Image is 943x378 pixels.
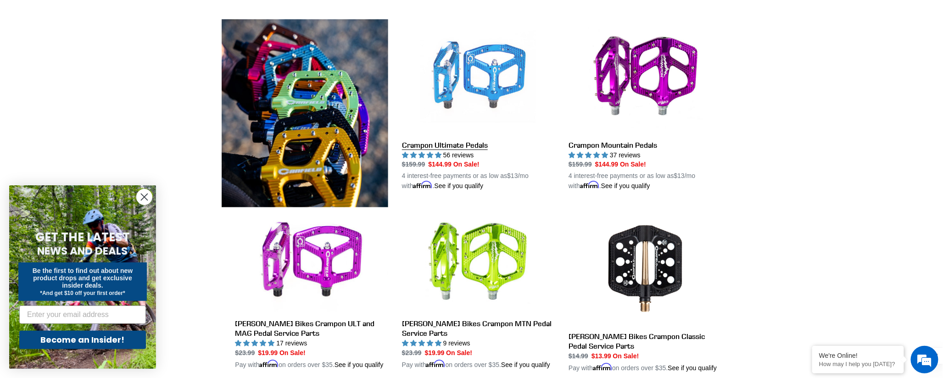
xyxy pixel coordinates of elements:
span: Be the first to find out about new product drops and get exclusive insider deals. [33,267,133,289]
button: Become an Insider! [19,331,146,349]
img: Content block image [222,19,388,207]
p: How may I help you today? [819,361,897,367]
button: Close dialog [136,189,152,205]
div: We're Online! [819,352,897,359]
span: GET THE LATEST [35,229,130,245]
span: *And get $10 off your first order* [40,290,125,296]
span: NEWS AND DEALS [38,244,128,258]
input: Enter your email address [19,306,146,324]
